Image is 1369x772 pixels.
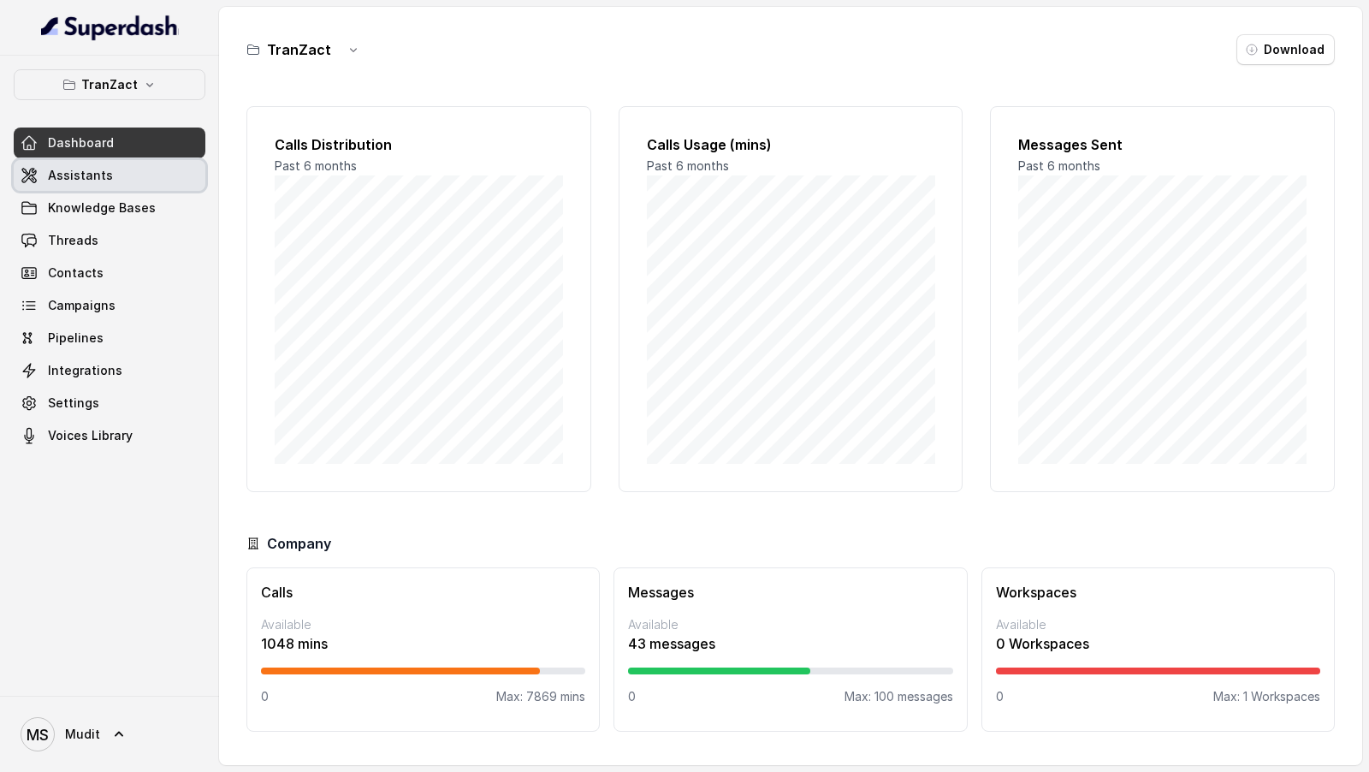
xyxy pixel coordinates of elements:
[48,395,99,412] span: Settings
[647,134,935,155] h2: Calls Usage (mins)
[14,388,205,419] a: Settings
[996,616,1320,633] p: Available
[261,616,585,633] p: Available
[267,533,331,554] h3: Company
[14,69,205,100] button: TranZact
[48,330,104,347] span: Pipelines
[261,688,269,705] p: 0
[14,290,205,321] a: Campaigns
[48,232,98,249] span: Threads
[14,160,205,191] a: Assistants
[261,582,585,603] h3: Calls
[48,362,122,379] span: Integrations
[14,420,205,451] a: Voices Library
[14,355,205,386] a: Integrations
[14,258,205,288] a: Contacts
[48,427,133,444] span: Voices Library
[48,297,116,314] span: Campaigns
[14,128,205,158] a: Dashboard
[14,225,205,256] a: Threads
[1018,134,1307,155] h2: Messages Sent
[275,134,563,155] h2: Calls Distribution
[48,199,156,217] span: Knowledge Bases
[1236,34,1335,65] button: Download
[27,726,49,744] text: MS
[628,582,952,603] h3: Messages
[647,158,729,173] span: Past 6 months
[48,167,113,184] span: Assistants
[14,710,205,758] a: Mudit
[1018,158,1100,173] span: Past 6 months
[275,158,357,173] span: Past 6 months
[628,633,952,654] p: 43 messages
[48,264,104,282] span: Contacts
[845,688,953,705] p: Max: 100 messages
[996,688,1004,705] p: 0
[48,134,114,151] span: Dashboard
[628,688,636,705] p: 0
[81,74,138,95] p: TranZact
[65,726,100,743] span: Mudit
[267,39,331,60] h3: TranZact
[628,616,952,633] p: Available
[14,193,205,223] a: Knowledge Bases
[496,688,585,705] p: Max: 7869 mins
[996,633,1320,654] p: 0 Workspaces
[261,633,585,654] p: 1048 mins
[996,582,1320,603] h3: Workspaces
[41,14,179,41] img: light.svg
[1213,688,1320,705] p: Max: 1 Workspaces
[14,323,205,353] a: Pipelines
